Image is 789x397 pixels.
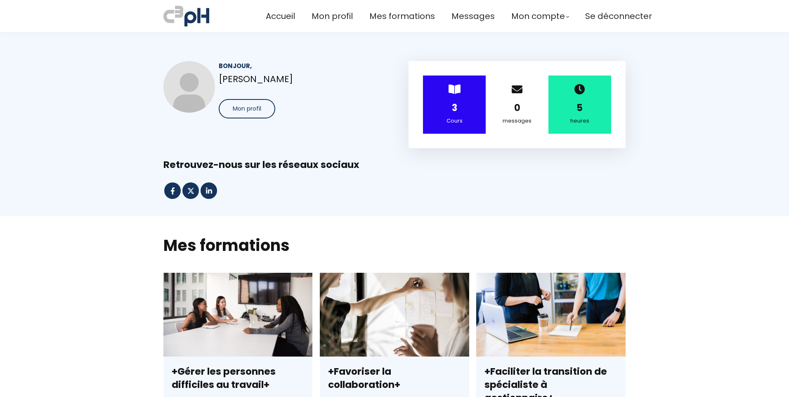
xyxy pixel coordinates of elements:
div: Bonjour, [219,61,380,71]
img: a70bc7685e0efc0bd0b04b3506828469.jpeg [163,4,209,28]
div: Cours [433,116,475,125]
a: Accueil [266,9,295,23]
a: Mon profil [312,9,353,23]
span: Mon profil [233,104,261,113]
h2: Mes formations [163,235,626,256]
div: heures [559,116,601,125]
a: Se déconnecter [585,9,652,23]
span: Mon compte [511,9,565,23]
strong: 3 [452,102,457,114]
div: Retrouvez-nous sur les réseaux sociaux [163,158,626,171]
a: Mes formations [369,9,435,23]
button: Mon profil [219,99,275,118]
strong: 5 [576,102,583,114]
strong: 0 [514,102,520,114]
div: messages [496,116,538,125]
div: > [423,76,486,134]
a: Messages [451,9,495,23]
p: [PERSON_NAME] [219,72,380,86]
img: 6812006a8ad324ff290333b0.jpg [163,61,215,113]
